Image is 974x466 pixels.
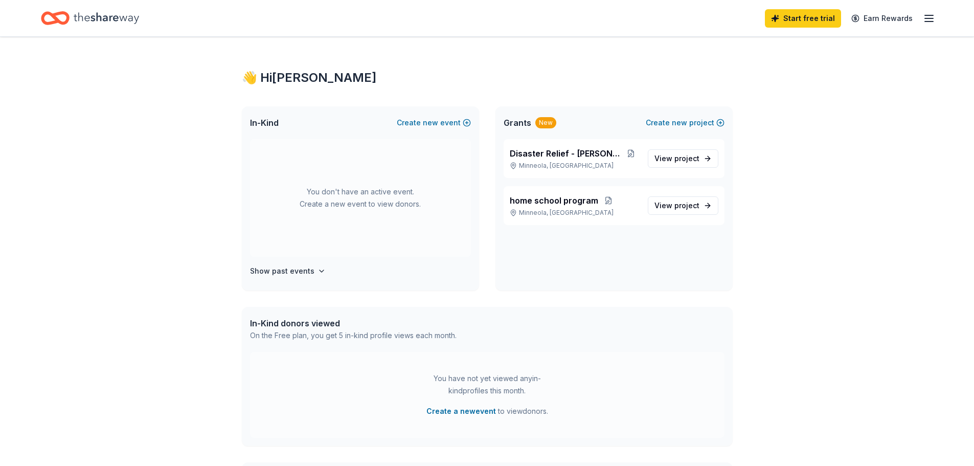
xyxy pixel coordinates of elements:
span: new [423,117,438,129]
button: Show past events [250,265,326,277]
p: Minneola, [GEOGRAPHIC_DATA] [510,162,640,170]
a: Start free trial [765,9,841,28]
span: Disaster Relief - [PERSON_NAME] [510,147,622,160]
button: Create a newevent [426,405,496,417]
div: You don't have an active event. Create a new event to view donors. [250,139,471,257]
div: 👋 Hi [PERSON_NAME] [242,70,733,86]
span: home school program [510,194,598,207]
button: Createnewproject [646,117,724,129]
span: new [672,117,687,129]
a: View project [648,196,718,215]
span: View [654,152,699,165]
div: You have not yet viewed any in-kind profiles this month. [423,372,551,397]
div: New [535,117,556,128]
p: Minneola, [GEOGRAPHIC_DATA] [510,209,640,217]
span: View [654,199,699,212]
span: to view donors . [426,405,548,417]
a: View project [648,149,718,168]
a: Home [41,6,139,30]
button: Createnewevent [397,117,471,129]
div: On the Free plan, you get 5 in-kind profile views each month. [250,329,457,342]
span: In-Kind [250,117,279,129]
a: Earn Rewards [845,9,919,28]
div: In-Kind donors viewed [250,317,457,329]
h4: Show past events [250,265,314,277]
span: project [674,154,699,163]
span: project [674,201,699,210]
span: Grants [504,117,531,129]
